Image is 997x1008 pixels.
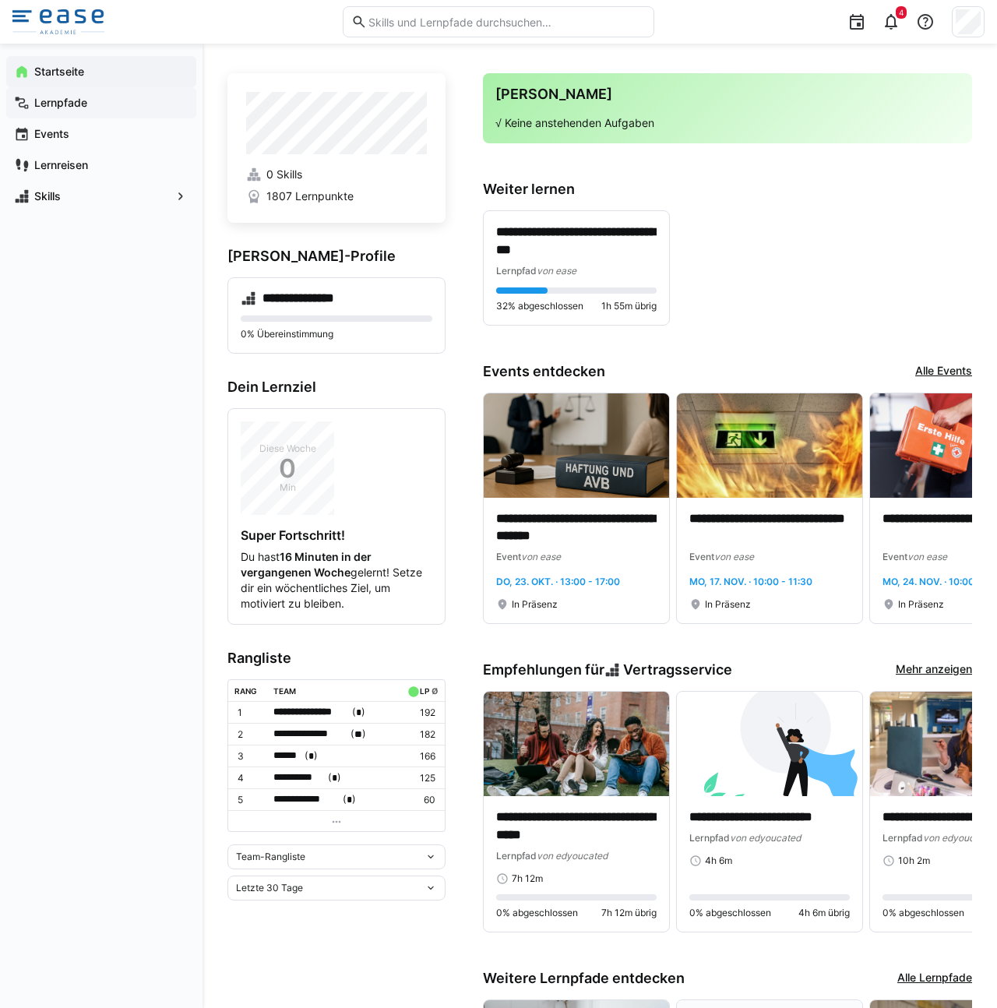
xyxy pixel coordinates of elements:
span: Vertragsservice [623,661,732,678]
span: von ease [521,551,561,562]
p: 5 [238,794,261,806]
span: Lernpfad [689,832,730,844]
span: 32% abgeschlossen [496,300,583,312]
span: von ease [907,551,947,562]
span: ( ) [343,791,356,808]
h3: Events entdecken [483,363,605,380]
div: Team [273,686,296,696]
span: 4 [899,8,904,17]
span: 1h 55m übrig [601,300,657,312]
strong: 16 Minuten in der vergangenen Woche [241,550,372,579]
span: 0% abgeschlossen [496,907,578,919]
img: image [484,692,669,796]
h3: [PERSON_NAME]-Profile [227,248,446,265]
span: In Präsenz [512,598,558,611]
img: image [677,393,862,498]
span: von edyoucated [730,832,801,844]
span: Event [883,551,907,562]
span: Lernpfad [496,850,537,862]
p: 2 [238,728,261,741]
span: von ease [714,551,754,562]
span: Letzte 30 Tage [236,882,303,894]
p: 3 [238,750,261,763]
div: Rang [234,686,257,696]
span: von edyoucated [923,832,994,844]
span: 10h 2m [898,855,930,867]
p: 0% Übereinstimmung [241,328,432,340]
span: ( ) [328,770,341,786]
h3: Weiter lernen [483,181,972,198]
p: 60 [404,794,435,806]
span: von edyoucated [537,850,608,862]
a: Alle Events [915,363,972,380]
p: 125 [404,772,435,784]
span: 4h 6m [705,855,732,867]
p: 166 [404,750,435,763]
p: √ Keine anstehenden Aufgaben [495,115,960,131]
h3: Empfehlungen für [483,661,732,678]
span: In Präsenz [898,598,944,611]
span: 4h 6m übrig [798,907,850,919]
span: Lernpfad [883,832,923,844]
span: Event [496,551,521,562]
span: 7h 12m übrig [601,907,657,919]
input: Skills und Lernpfade durchsuchen… [367,15,646,29]
span: Mo, 17. Nov. · 10:00 - 11:30 [689,576,812,587]
p: 1 [238,707,261,719]
img: image [484,393,669,498]
span: von ease [537,265,576,277]
span: 0 Skills [266,167,302,182]
h3: [PERSON_NAME] [495,86,960,103]
h3: Weitere Lernpfade entdecken [483,970,685,987]
p: 4 [238,772,261,784]
p: 192 [404,707,435,719]
span: In Präsenz [705,598,751,611]
div: LP [420,686,429,696]
a: Mehr anzeigen [896,661,972,678]
a: 0 Skills [246,167,427,182]
span: ( ) [352,704,365,721]
span: Team-Rangliste [236,851,305,863]
a: Alle Lernpfade [897,970,972,987]
span: ( ) [351,726,366,742]
p: 182 [404,728,435,741]
span: Lernpfad [496,265,537,277]
span: ( ) [305,748,318,764]
h4: Super Fortschritt! [241,527,432,543]
a: ø [432,683,439,696]
p: Du hast gelernt! Setze dir ein wöchentliches Ziel, um motiviert zu bleiben. [241,549,432,611]
h3: Rangliste [227,650,446,667]
span: 1807 Lernpunkte [266,189,354,204]
span: 0% abgeschlossen [883,907,964,919]
span: 7h 12m [512,872,543,885]
img: image [677,692,862,796]
span: Event [689,551,714,562]
span: Do, 23. Okt. · 13:00 - 17:00 [496,576,620,587]
h3: Dein Lernziel [227,379,446,396]
span: 0% abgeschlossen [689,907,771,919]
